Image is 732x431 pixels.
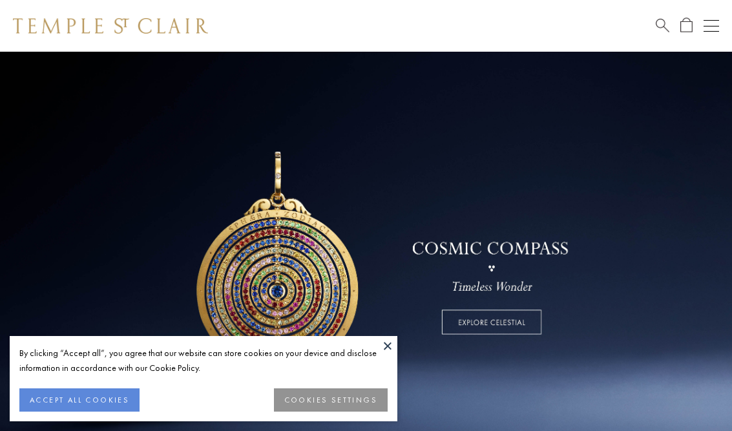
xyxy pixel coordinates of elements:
div: By clicking “Accept all”, you agree that our website can store cookies on your device and disclos... [19,346,388,375]
iframe: Gorgias live chat messenger [667,370,719,418]
a: Search [656,17,669,34]
button: ACCEPT ALL COOKIES [19,388,140,412]
button: Open navigation [704,18,719,34]
img: Temple St. Clair [13,18,208,34]
button: COOKIES SETTINGS [274,388,388,412]
a: Open Shopping Bag [680,17,693,34]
